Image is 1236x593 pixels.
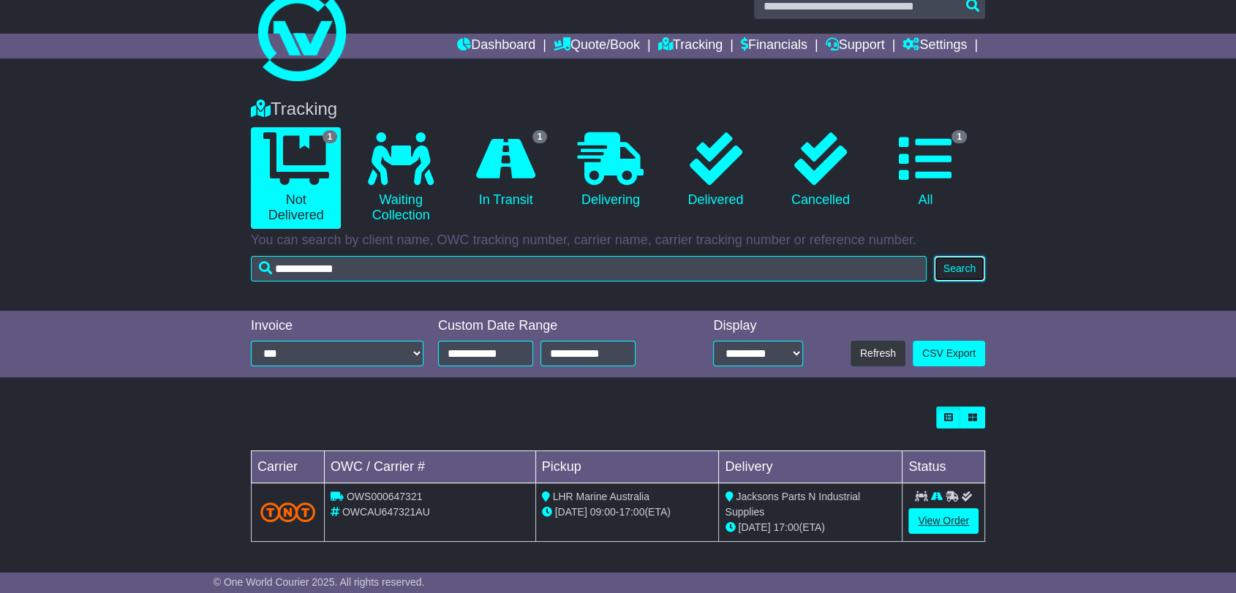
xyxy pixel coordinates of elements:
[658,34,723,58] a: Tracking
[725,520,896,535] div: (ETA)
[826,34,885,58] a: Support
[775,127,865,214] a: Cancelled
[773,521,799,533] span: 17:00
[214,576,425,588] span: © One World Courier 2025. All rights reserved.
[457,34,535,58] a: Dashboard
[741,34,807,58] a: Financials
[251,127,341,229] a: 1 Not Delivered
[342,506,430,518] span: OWCAU647321AU
[251,233,985,249] p: You can search by client name, OWC tracking number, carrier name, carrier tracking number or refe...
[438,318,673,334] div: Custom Date Range
[251,318,423,334] div: Invoice
[325,451,536,483] td: OWC / Carrier #
[355,127,445,229] a: Waiting Collection
[671,127,761,214] a: Delivered
[851,341,905,366] button: Refresh
[252,451,325,483] td: Carrier
[565,127,655,214] a: Delivering
[913,341,985,366] a: CSV Export
[738,521,770,533] span: [DATE]
[590,506,616,518] span: 09:00
[934,256,985,282] button: Search
[244,99,992,120] div: Tracking
[260,502,315,522] img: TNT_Domestic.png
[535,451,719,483] td: Pickup
[881,127,971,214] a: 1 All
[902,451,985,483] td: Status
[713,318,803,334] div: Display
[461,127,551,214] a: 1 In Transit
[553,491,649,502] span: LHR Marine Australia
[908,508,979,534] a: View Order
[532,130,548,143] span: 1
[719,451,902,483] td: Delivery
[554,34,640,58] a: Quote/Book
[902,34,967,58] a: Settings
[725,491,860,518] span: Jacksons Parts N Industrial Supplies
[952,130,967,143] span: 1
[555,506,587,518] span: [DATE]
[542,505,713,520] div: - (ETA)
[323,130,338,143] span: 1
[619,506,644,518] span: 17:00
[347,491,423,502] span: OWS000647321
